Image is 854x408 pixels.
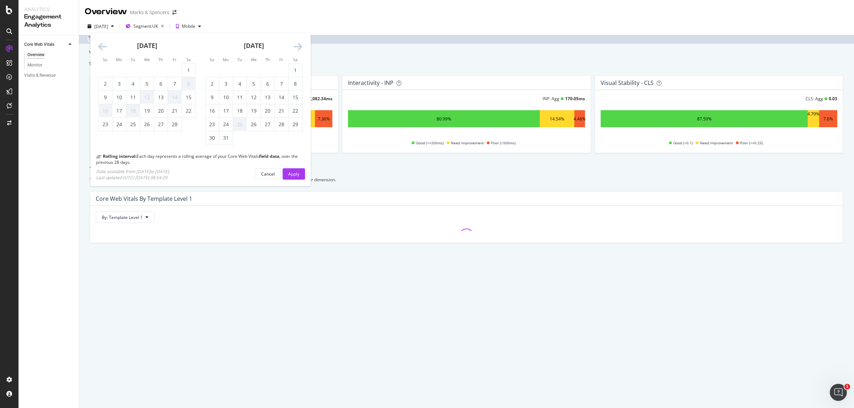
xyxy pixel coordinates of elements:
[565,96,585,102] div: 170.05 ms
[96,168,169,174] div: Date available from [DATE] to [DATE]
[112,77,126,91] td: Monday, February 3, 2025
[172,10,176,15] div: arrow-right-arrow-left
[259,153,279,159] b: field data
[261,171,275,177] div: Cancel
[309,96,332,102] div: 2,082.34 ms
[219,134,233,141] div: 31
[247,80,260,87] div: 5
[829,96,837,102] div: 0.03
[210,57,214,62] small: Su
[237,57,242,62] small: Tu
[205,107,219,114] div: 16
[275,121,288,128] div: 28
[99,121,112,128] div: 23
[168,77,182,91] td: Friday, February 7, 2025
[99,91,112,104] td: Sunday, February 9, 2025
[90,177,843,183] div: To help you identify where to improve your website's user experience, we your Core Web Vitals per...
[186,57,191,62] small: Sa
[293,57,297,62] small: Sa
[244,41,264,50] strong: [DATE]
[247,77,261,91] td: Wednesday, March 5, 2025
[182,80,195,87] div: 8
[205,94,219,101] div: 9
[205,80,219,87] div: 2
[275,91,289,104] td: Friday, March 14, 2025
[99,104,112,118] td: Not available. Sunday, February 16, 2025
[247,118,261,131] td: Wednesday, March 26, 2025
[844,384,850,390] span: 1
[283,168,305,179] button: Apply
[90,33,310,153] div: Calendar
[140,107,154,114] div: 19
[126,121,140,128] div: 25
[288,171,299,177] div: Apply
[112,121,126,128] div: 24
[294,42,302,52] div: Move forward to switch to the next month.
[673,139,693,147] span: Good (<0.1)
[96,195,192,202] div: Core Web Vitals By Template Level 1
[289,64,302,77] td: Saturday, March 1, 2025
[697,116,712,122] div: 87.59%
[24,72,74,79] a: Visits & Revenue
[168,121,181,128] div: 28
[158,57,163,62] small: Th
[27,51,44,59] div: Overview
[289,118,302,131] td: Saturday, March 29, 2025
[112,107,126,114] div: 17
[85,6,127,18] div: Overview
[126,80,140,87] div: 4
[275,94,288,101] div: 14
[102,214,143,220] span: By: Template Level 1
[133,23,158,29] span: Segment: UK
[140,94,154,101] div: 12
[130,9,169,16] div: Marks & Spencers
[96,211,154,223] button: By: Template Level 1
[90,165,843,174] div: Your performance by dimension
[126,94,140,101] div: 11
[255,168,281,179] button: Cancel
[205,104,219,118] td: Sunday, March 16, 2025
[112,94,126,101] div: 10
[140,121,154,128] div: 26
[247,121,260,128] div: 26
[261,121,274,128] div: 27
[261,107,274,114] div: 20
[601,79,654,86] div: Visual Stability - CLS
[99,118,112,131] td: Sunday, February 23, 2025
[205,131,219,145] td: Sunday, March 30, 2025
[140,104,154,118] td: Wednesday, February 19, 2025
[700,139,733,147] span: Need Improvement
[451,139,484,147] span: Need Improvement
[168,118,182,131] td: Friday, February 28, 2025
[112,104,126,118] td: Monday, February 17, 2025
[205,121,219,128] div: 23
[99,94,112,101] div: 9
[112,91,126,104] td: Monday, February 10, 2025
[126,77,140,91] td: Tuesday, February 4, 2025
[219,118,233,131] td: Monday, March 24, 2025
[154,94,168,101] div: 13
[318,116,330,122] div: 7.36%
[173,57,176,62] small: Fr
[98,42,107,52] div: Move backward to switch to the previous month.
[233,91,247,104] td: Tuesday, March 11, 2025
[261,91,275,104] td: Thursday, March 13, 2025
[99,80,112,87] div: 2
[89,61,844,67] div: This dashboard represents how Google measures your website's user experience based on
[251,57,257,62] small: We
[289,104,302,118] td: Saturday, March 22, 2025
[261,104,275,118] td: Thursday, March 20, 2025
[233,104,247,118] td: Tuesday, March 18, 2025
[219,94,233,101] div: 10
[219,91,233,104] td: Monday, March 10, 2025
[154,80,168,87] div: 6
[24,6,73,13] div: Analytics
[24,13,73,29] div: Engagement Analytics
[233,94,247,101] div: 11
[219,131,233,145] td: Monday, March 31, 2025
[261,118,275,131] td: Thursday, March 27, 2025
[140,80,154,87] div: 5
[261,80,274,87] div: 6
[154,118,168,131] td: Thursday, February 27, 2025
[24,41,54,48] div: Core Web Vitals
